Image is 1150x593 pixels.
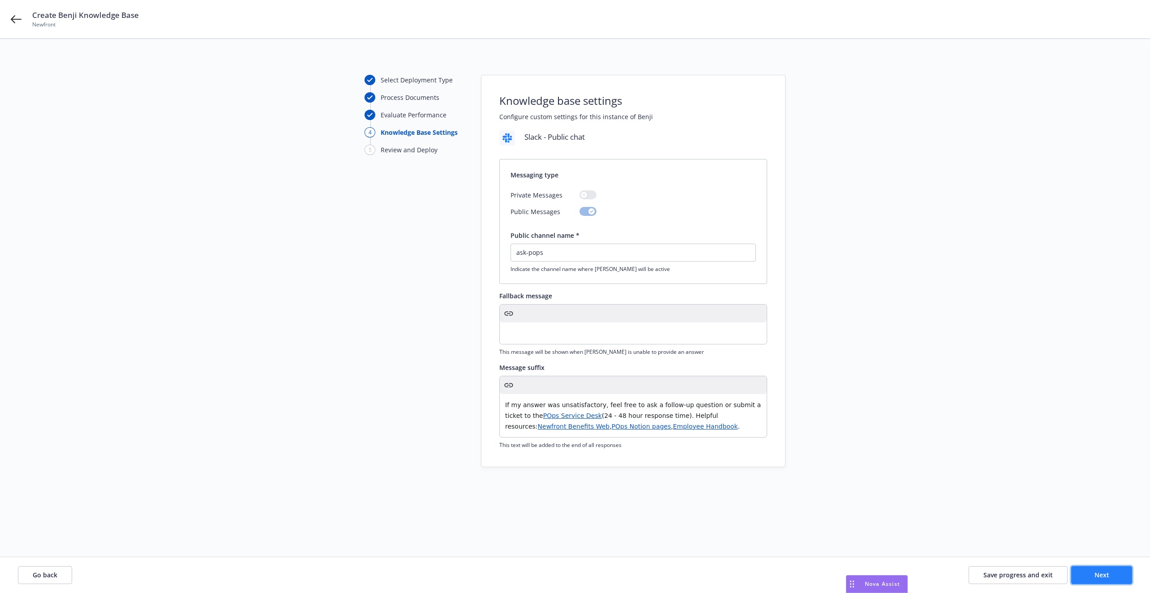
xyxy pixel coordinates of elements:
h2: Configure custom settings for this instance of Benji [499,112,767,121]
div: Process Documents [381,93,439,102]
div: editable markdown [500,322,767,344]
button: Save progress and exit [969,566,1068,584]
a: POps Service Desk [543,412,602,419]
div: 5 [365,145,375,155]
button: Next [1071,566,1132,584]
span: This text will be added to the end of all responses [499,441,767,449]
a: Employee Handbook [673,423,738,430]
button: Create link [502,307,515,320]
span: Nova Assist [865,580,900,588]
span: , [671,423,673,430]
span: Public channel name * [511,231,579,240]
span: Create Benji Knowledge Base [32,10,139,21]
div: editable markdown [500,394,767,437]
button: Nova Assist [846,575,908,593]
button: Go back [18,566,72,584]
div: Messaging type [500,159,767,190]
div: 4 [365,127,375,138]
a: Newfront Benefits Web [538,423,610,430]
div: Select Deployment Type [381,75,453,85]
span: This message will be shown when [PERSON_NAME] is unable to provide an answer [499,348,767,356]
div: Evaluate Performance [381,110,446,120]
span: Indicate the channel name where [PERSON_NAME] will be active [511,265,756,273]
a: POps Notion pages [612,423,671,430]
div: Knowledge Base Settings [381,128,458,137]
h1: Knowledge base settings [499,93,622,108]
span: Newfront [32,21,139,29]
span: Fallback message [499,292,552,300]
span: Next [1094,571,1109,579]
span: . [738,423,740,430]
span: (24 - 48 hour response time). Helpful resources: [505,412,720,430]
div: Review and Deploy [381,145,438,155]
span: Public Messages [511,207,560,216]
button: Create link [502,379,515,391]
span: Message suffix [499,363,545,372]
span: If my answer was unsatisfactory, feel free to ask a follow-up question or submit a ticket to the [505,401,763,419]
div: Drag to move [846,576,858,593]
span: Slack - Public chat [524,131,585,143]
span: , [609,423,611,430]
span: Private Messages [511,190,562,200]
span: Save progress and exit [983,571,1053,579]
span: Go back [33,571,57,579]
